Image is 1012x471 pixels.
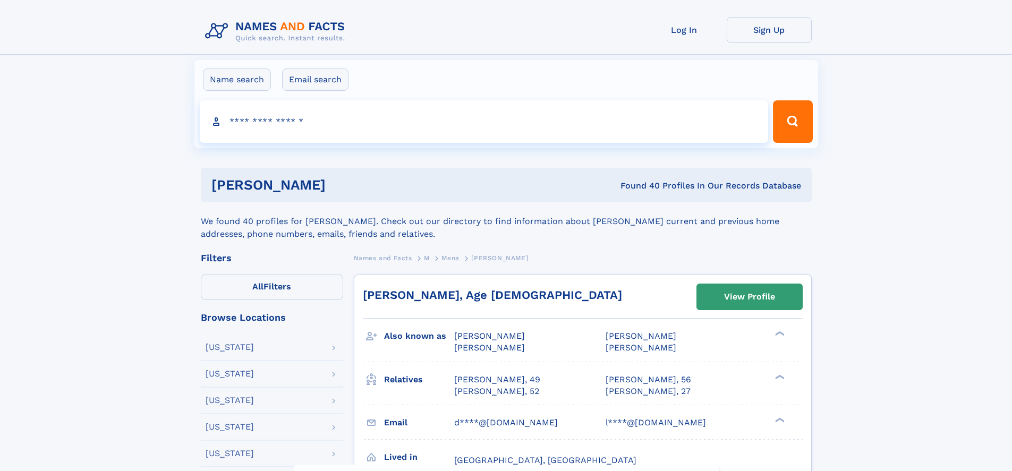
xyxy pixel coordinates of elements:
[441,254,459,262] span: Mena
[606,331,676,341] span: [PERSON_NAME]
[424,251,430,264] a: M
[252,281,263,292] span: All
[206,343,254,352] div: [US_STATE]
[454,386,539,397] a: [PERSON_NAME], 52
[384,414,454,432] h3: Email
[384,371,454,389] h3: Relatives
[424,254,430,262] span: M
[201,202,812,241] div: We found 40 profiles for [PERSON_NAME]. Check out our directory to find information about [PERSON...
[642,17,727,43] a: Log In
[384,448,454,466] h3: Lived in
[772,373,785,380] div: ❯
[200,100,769,143] input: search input
[727,17,812,43] a: Sign Up
[206,449,254,458] div: [US_STATE]
[441,251,459,264] a: Mena
[282,68,348,91] label: Email search
[454,455,636,465] span: [GEOGRAPHIC_DATA], [GEOGRAPHIC_DATA]
[211,178,473,192] h1: [PERSON_NAME]
[206,370,254,378] div: [US_STATE]
[201,275,343,300] label: Filters
[773,100,812,143] button: Search Button
[201,253,343,263] div: Filters
[206,423,254,431] div: [US_STATE]
[384,327,454,345] h3: Also known as
[354,251,412,264] a: Names and Facts
[772,330,785,337] div: ❯
[363,288,622,302] a: [PERSON_NAME], Age [DEMOGRAPHIC_DATA]
[606,386,691,397] a: [PERSON_NAME], 27
[606,374,691,386] a: [PERSON_NAME], 56
[454,374,540,386] a: [PERSON_NAME], 49
[697,284,802,310] a: View Profile
[201,313,343,322] div: Browse Locations
[606,342,676,353] span: [PERSON_NAME]
[203,68,271,91] label: Name search
[772,416,785,423] div: ❯
[471,254,528,262] span: [PERSON_NAME]
[201,17,354,46] img: Logo Names and Facts
[454,342,525,353] span: [PERSON_NAME]
[724,285,775,309] div: View Profile
[206,396,254,405] div: [US_STATE]
[454,331,525,341] span: [PERSON_NAME]
[473,180,801,192] div: Found 40 Profiles In Our Records Database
